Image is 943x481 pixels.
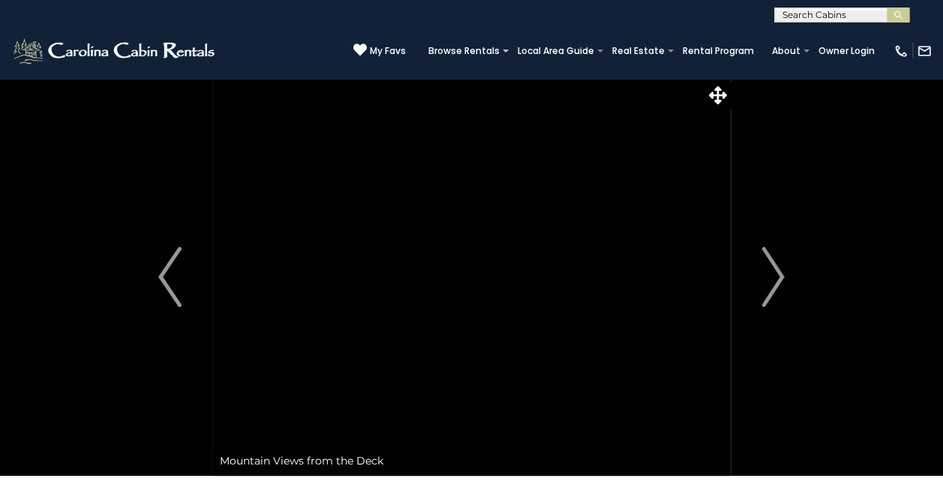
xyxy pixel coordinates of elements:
a: Owner Login [811,41,882,62]
div: Mountain Views from the Deck [212,446,731,476]
img: mail-regular-white.png [917,44,932,59]
span: My Favs [370,44,406,58]
a: About [764,41,808,62]
img: arrow [761,247,784,307]
img: White-1-2.png [11,36,219,66]
button: Next [731,78,815,476]
a: Rental Program [675,41,761,62]
a: Local Area Guide [510,41,602,62]
a: Real Estate [605,41,672,62]
img: phone-regular-white.png [893,44,908,59]
a: My Favs [353,43,406,59]
button: Previous [128,78,212,476]
a: Browse Rentals [421,41,507,62]
img: arrow [158,247,181,307]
